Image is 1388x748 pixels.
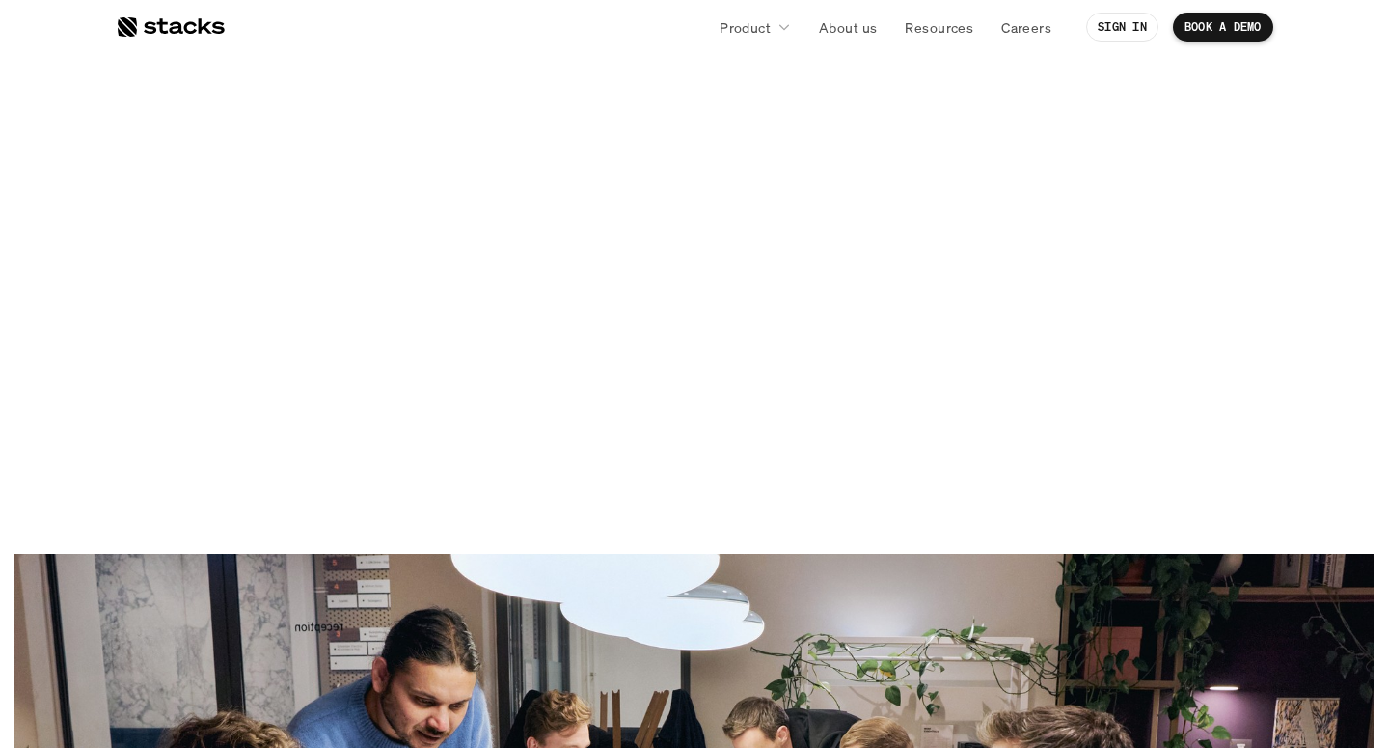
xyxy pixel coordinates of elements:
[596,463,793,512] a: SEE OPEN ROLES
[807,10,888,44] a: About us
[1173,13,1273,42] a: BOOK A DEMO
[893,10,985,44] a: Resources
[453,351,935,440] p: We’re on a mission to help reinvent the financial close. And we’re looking for curious and innova...
[905,17,973,38] p: Resources
[1098,20,1147,34] p: SIGN IN
[367,154,1020,328] h1: Let’s redefine finance, together.
[1001,17,1051,38] p: Careers
[819,17,877,38] p: About us
[990,10,1063,44] a: Careers
[1086,13,1158,42] a: SIGN IN
[1184,20,1262,34] p: BOOK A DEMO
[720,17,771,38] p: Product
[619,474,758,502] p: SEE OPEN ROLES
